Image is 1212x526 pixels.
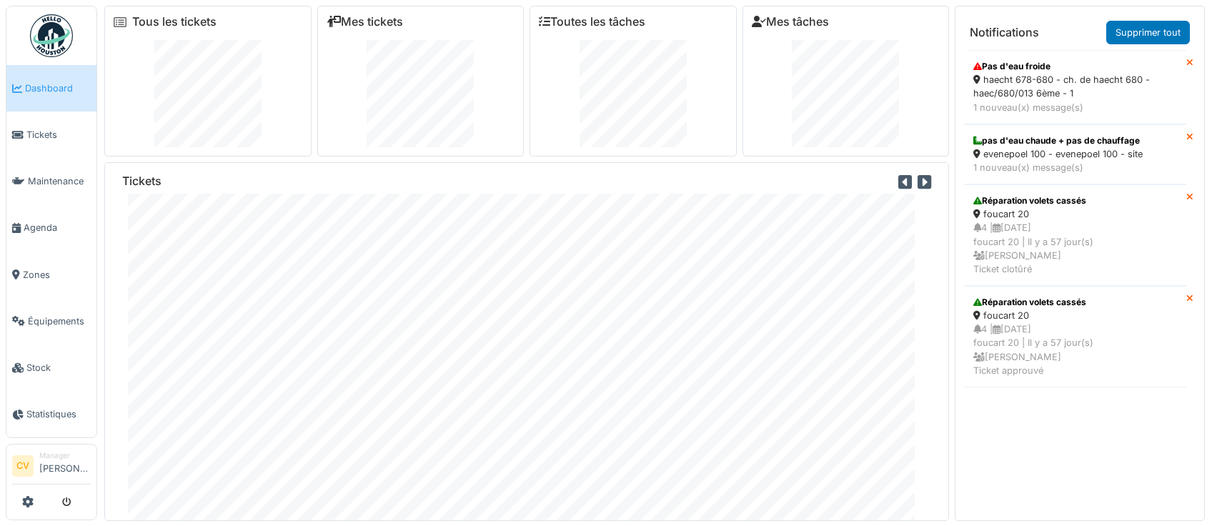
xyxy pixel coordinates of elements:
[30,14,73,57] img: Badge_color-CXgf-gQk.svg
[973,296,1177,309] div: Réparation volets cassés
[970,26,1039,39] h6: Notifications
[24,221,91,234] span: Agenda
[39,450,91,481] li: [PERSON_NAME]
[973,73,1177,100] div: haecht 678-680 - ch. de haecht 680 - haec/680/013 6ème - 1
[964,124,1186,184] a: pas d'eau chaude + pas de chauffage evenepoel 100 - evenepoel 100 - site 1 nouveau(x) message(s)
[973,161,1177,174] div: 1 nouveau(x) message(s)
[6,298,96,344] a: Équipements
[964,50,1186,124] a: Pas d'eau froide haecht 678-680 - ch. de haecht 680 - haec/680/013 6ème - 1 1 nouveau(x) message(s)
[1106,21,1190,44] a: Supprimer tout
[26,361,91,374] span: Stock
[973,194,1177,207] div: Réparation volets cassés
[973,134,1177,147] div: pas d'eau chaude + pas de chauffage
[132,15,217,29] a: Tous les tickets
[26,128,91,142] span: Tickets
[26,407,91,421] span: Statistiques
[12,455,34,477] li: CV
[964,286,1186,387] a: Réparation volets cassés foucart 20 4 |[DATE]foucart 20 | Il y a 57 jour(s) [PERSON_NAME]Ticket a...
[6,391,96,437] a: Statistiques
[6,65,96,111] a: Dashboard
[23,268,91,282] span: Zones
[6,204,96,251] a: Agenda
[752,15,829,29] a: Mes tâches
[28,314,91,328] span: Équipements
[122,174,162,188] h6: Tickets
[973,101,1177,114] div: 1 nouveau(x) message(s)
[973,60,1177,73] div: Pas d'eau froide
[973,207,1177,221] div: foucart 20
[973,322,1177,377] div: 4 | [DATE] foucart 20 | Il y a 57 jour(s) [PERSON_NAME] Ticket approuvé
[6,111,96,158] a: Tickets
[964,184,1186,286] a: Réparation volets cassés foucart 20 4 |[DATE]foucart 20 | Il y a 57 jour(s) [PERSON_NAME]Ticket c...
[12,450,91,485] a: CV Manager[PERSON_NAME]
[39,450,91,461] div: Manager
[28,174,91,188] span: Maintenance
[6,344,96,391] a: Stock
[973,147,1177,161] div: evenepoel 100 - evenepoel 100 - site
[25,81,91,95] span: Dashboard
[973,221,1177,276] div: 4 | [DATE] foucart 20 | Il y a 57 jour(s) [PERSON_NAME] Ticket clotûré
[6,158,96,204] a: Maintenance
[539,15,645,29] a: Toutes les tâches
[973,309,1177,322] div: foucart 20
[327,15,403,29] a: Mes tickets
[6,252,96,298] a: Zones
